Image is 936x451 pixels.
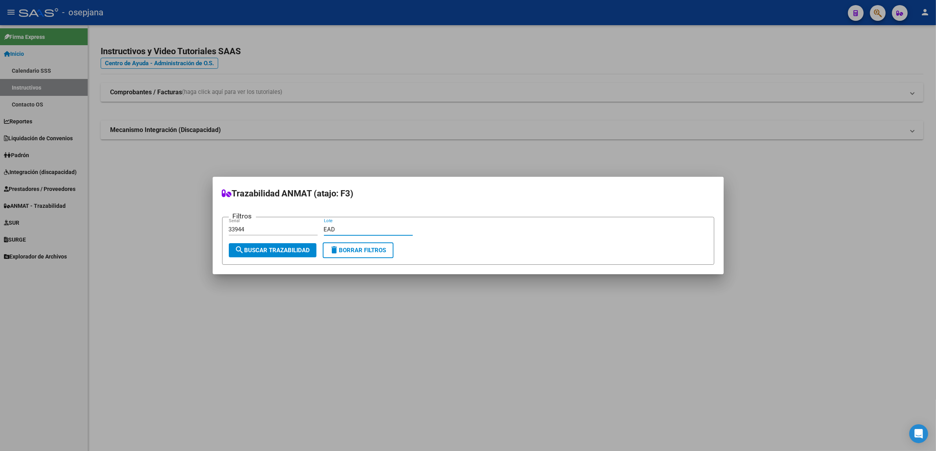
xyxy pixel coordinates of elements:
button: Buscar Trazabilidad [229,243,316,257]
button: Borrar Filtros [323,242,394,258]
div: Open Intercom Messenger [909,424,928,443]
h3: Filtros [229,211,256,221]
mat-icon: delete [330,245,339,255]
mat-icon: search [235,245,245,255]
h2: Trazabilidad ANMAT (atajo: F3) [222,186,714,201]
span: Buscar Trazabilidad [235,247,310,254]
span: Borrar Filtros [330,247,386,254]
